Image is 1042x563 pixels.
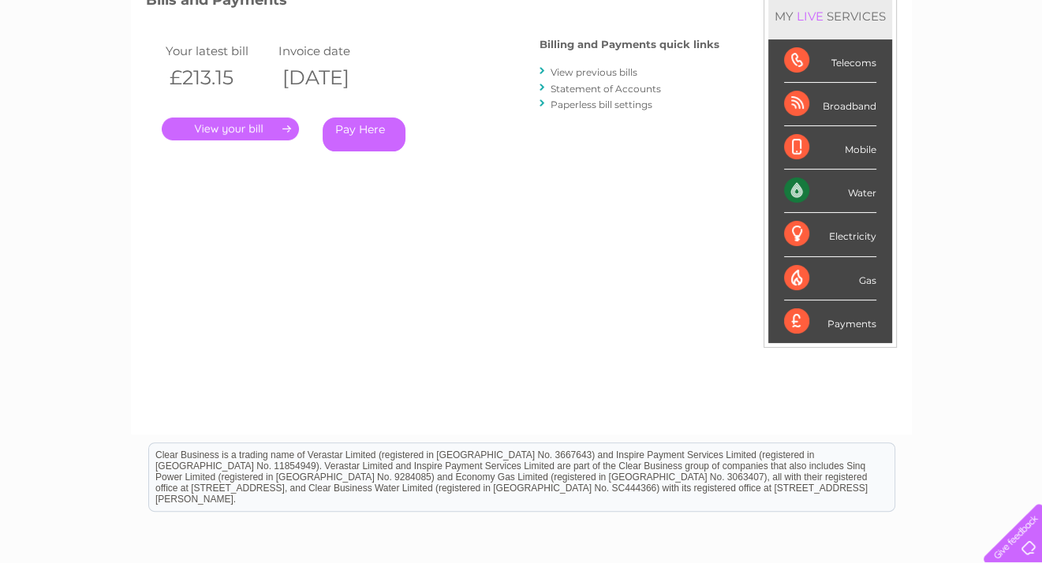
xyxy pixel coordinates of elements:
[784,83,876,126] div: Broadband
[36,41,117,89] img: logo.png
[764,67,794,79] a: Water
[784,170,876,213] div: Water
[804,67,838,79] a: Energy
[937,67,976,79] a: Contact
[551,99,652,110] a: Paperless bill settings
[990,67,1027,79] a: Log out
[149,9,894,76] div: Clear Business is a trading name of Verastar Limited (registered in [GEOGRAPHIC_DATA] No. 3667643...
[784,213,876,256] div: Electricity
[784,39,876,83] div: Telecoms
[848,67,895,79] a: Telecoms
[551,66,637,78] a: View previous bills
[162,62,275,94] th: £213.15
[162,117,299,140] a: .
[784,257,876,300] div: Gas
[323,117,405,151] a: Pay Here
[162,40,275,62] td: Your latest bill
[540,39,719,50] h4: Billing and Payments quick links
[275,40,388,62] td: Invoice date
[784,300,876,343] div: Payments
[275,62,388,94] th: [DATE]
[551,83,661,95] a: Statement of Accounts
[745,8,853,28] a: 0333 014 3131
[784,126,876,170] div: Mobile
[794,9,827,24] div: LIVE
[905,67,928,79] a: Blog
